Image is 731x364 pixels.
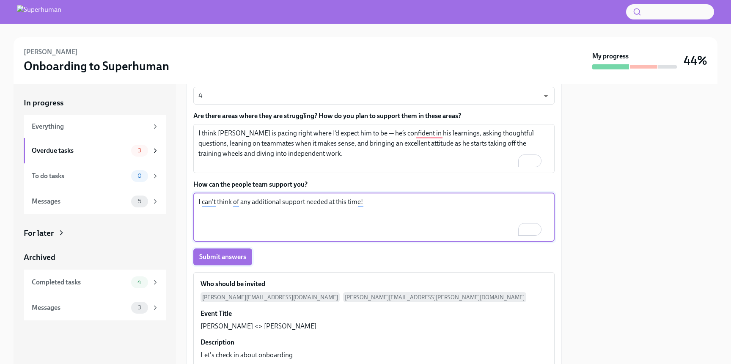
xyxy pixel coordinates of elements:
[132,173,147,179] span: 0
[199,253,246,261] span: Submit answers
[132,279,146,285] span: 4
[32,146,128,155] div: Overdue tasks
[32,171,128,181] div: To do tasks
[201,309,232,318] h6: Event Title
[198,197,550,237] textarea: To enrich screen reader interactions, please activate Accessibility in Grammarly extension settings
[201,292,340,302] span: [PERSON_NAME][EMAIL_ADDRESS][DOMAIN_NAME]
[201,322,316,331] p: [PERSON_NAME] <> [PERSON_NAME]
[32,197,128,206] div: Messages
[24,138,166,163] a: Overdue tasks3
[201,350,293,360] p: Let's check in about onboarding
[133,304,146,311] span: 3
[201,338,234,347] h6: Description
[24,97,166,108] a: In progress
[684,53,707,68] h3: 44%
[24,189,166,214] a: Messages5
[193,180,555,189] label: How can the people team support you?
[24,228,54,239] div: For later
[592,52,629,61] strong: My progress
[193,111,555,121] label: Are there areas where they are struggling? How do you plan to support them in these areas?
[133,198,146,204] span: 5
[32,303,128,312] div: Messages
[32,122,148,131] div: Everything
[193,87,555,105] div: 4
[24,228,166,239] a: For later
[17,5,61,19] img: Superhuman
[24,58,169,74] h3: Onboarding to Superhuman
[201,279,265,289] h6: Who should be invited
[24,115,166,138] a: Everything
[193,248,252,265] button: Submit answers
[32,278,128,287] div: Completed tasks
[24,295,166,320] a: Messages3
[198,128,550,169] textarea: To enrich screen reader interactions, please activate Accessibility in Grammarly extension settings
[343,292,526,302] span: [PERSON_NAME][EMAIL_ADDRESS][PERSON_NAME][DOMAIN_NAME]
[133,147,146,154] span: 3
[24,163,166,189] a: To do tasks0
[24,252,166,263] a: Archived
[24,47,78,57] h6: [PERSON_NAME]
[24,270,166,295] a: Completed tasks4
